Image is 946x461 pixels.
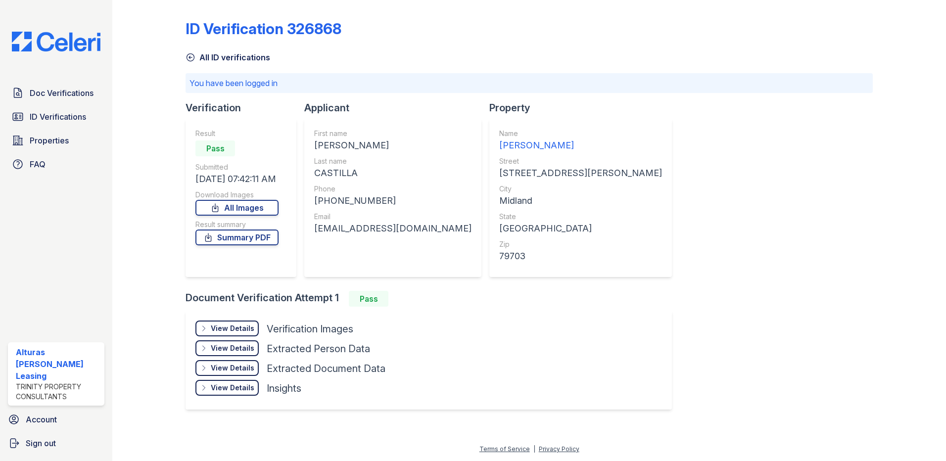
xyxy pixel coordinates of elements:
div: Verification [186,101,304,115]
a: ID Verifications [8,107,104,127]
a: Terms of Service [479,445,530,453]
span: Sign out [26,437,56,449]
div: | [533,445,535,453]
span: Properties [30,135,69,146]
div: Insights [267,381,301,395]
div: Trinity Property Consultants [16,382,100,402]
div: Submitted [195,162,279,172]
div: CASTILLA [314,166,472,180]
img: CE_Logo_Blue-a8612792a0a2168367f1c8372b55b34899dd931a85d93a1a3d3e32e68fde9ad4.png [4,32,108,51]
a: Summary PDF [195,230,279,245]
div: [STREET_ADDRESS][PERSON_NAME] [499,166,662,180]
div: Pass [195,140,235,156]
div: Download Images [195,190,279,200]
p: You have been logged in [189,77,869,89]
a: All ID verifications [186,51,270,63]
div: 79703 [499,249,662,263]
div: Extracted Document Data [267,362,385,375]
div: Last name [314,156,472,166]
div: Street [499,156,662,166]
div: [GEOGRAPHIC_DATA] [499,222,662,235]
div: Midland [499,194,662,208]
div: Name [499,129,662,138]
a: Name [PERSON_NAME] [499,129,662,152]
div: Zip [499,239,662,249]
a: Account [4,410,108,429]
a: Doc Verifications [8,83,104,103]
div: Result [195,129,279,138]
div: Phone [314,184,472,194]
div: Alturas [PERSON_NAME] Leasing [16,346,100,382]
div: View Details [211,383,254,393]
span: ID Verifications [30,111,86,123]
div: Result summary [195,220,279,230]
span: Account [26,414,57,425]
a: All Images [195,200,279,216]
a: Privacy Policy [539,445,579,453]
div: [PHONE_NUMBER] [314,194,472,208]
div: Applicant [304,101,489,115]
div: Extracted Person Data [267,342,370,356]
div: [PERSON_NAME] [499,138,662,152]
div: Verification Images [267,322,353,336]
div: State [499,212,662,222]
span: Doc Verifications [30,87,94,99]
div: Document Verification Attempt 1 [186,291,680,307]
a: Properties [8,131,104,150]
div: [DATE] 07:42:11 AM [195,172,279,186]
div: View Details [211,363,254,373]
span: FAQ [30,158,46,170]
div: ID Verification 326868 [186,20,341,38]
div: View Details [211,343,254,353]
div: Email [314,212,472,222]
div: City [499,184,662,194]
div: First name [314,129,472,138]
div: [EMAIL_ADDRESS][DOMAIN_NAME] [314,222,472,235]
div: Property [489,101,680,115]
a: Sign out [4,433,108,453]
div: [PERSON_NAME] [314,138,472,152]
div: View Details [211,323,254,333]
a: FAQ [8,154,104,174]
div: Pass [349,291,388,307]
